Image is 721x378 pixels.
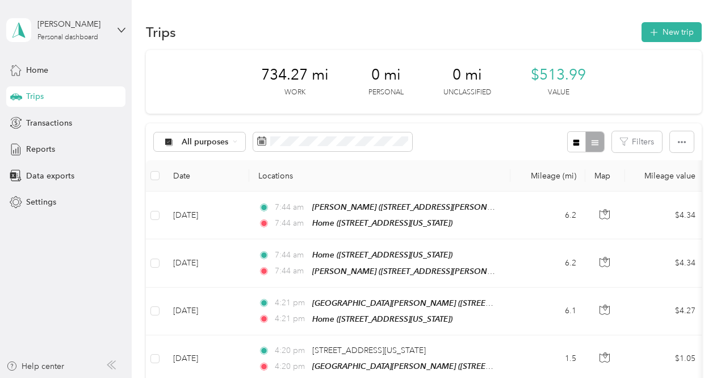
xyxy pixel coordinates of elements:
[548,88,569,98] p: Value
[284,88,305,98] p: Work
[612,131,662,152] button: Filters
[275,360,307,373] span: 4:20 pm
[164,288,249,335] td: [DATE]
[510,160,585,192] th: Mileage (mi)
[26,196,56,208] span: Settings
[26,117,72,129] span: Transactions
[164,239,249,287] td: [DATE]
[275,217,307,230] span: 7:44 am
[275,265,307,277] span: 7:44 am
[164,160,249,192] th: Date
[312,298,574,308] span: [GEOGRAPHIC_DATA][PERSON_NAME] ([STREET_ADDRESS][US_STATE])
[37,18,108,30] div: [PERSON_NAME]
[452,66,482,84] span: 0 mi
[164,192,249,239] td: [DATE]
[657,314,721,378] iframe: Everlance-gr Chat Button Frame
[625,160,705,192] th: Mileage value
[275,297,307,309] span: 4:21 pm
[275,249,307,261] span: 7:44 am
[275,201,307,214] span: 7:44 am
[510,192,585,239] td: 6.2
[312,218,452,227] span: Home ([STREET_ADDRESS][US_STATE])
[312,314,452,323] span: Home ([STREET_ADDRESS][US_STATE])
[182,138,229,146] span: All purposes
[510,288,585,335] td: 6.1
[531,66,586,84] span: $513.99
[625,192,705,239] td: $4.34
[26,170,74,182] span: Data exports
[37,34,98,41] div: Personal dashboard
[510,239,585,287] td: 6.2
[642,22,702,42] button: New trip
[312,362,574,371] span: [GEOGRAPHIC_DATA][PERSON_NAME] ([STREET_ADDRESS][US_STATE])
[312,250,452,259] span: Home ([STREET_ADDRESS][US_STATE])
[371,66,401,84] span: 0 mi
[275,344,307,357] span: 4:20 pm
[312,202,559,212] span: [PERSON_NAME] ([STREET_ADDRESS][PERSON_NAME][US_STATE])
[6,360,64,372] button: Help center
[261,66,329,84] span: 734.27 mi
[312,346,426,355] span: [STREET_ADDRESS][US_STATE]
[26,64,48,76] span: Home
[26,90,44,102] span: Trips
[249,160,510,192] th: Locations
[625,239,705,287] td: $4.34
[275,313,307,325] span: 4:21 pm
[312,267,559,276] span: [PERSON_NAME] ([STREET_ADDRESS][PERSON_NAME][US_STATE])
[146,26,176,38] h1: Trips
[625,288,705,335] td: $4.27
[443,88,491,98] p: Unclassified
[368,88,404,98] p: Personal
[585,160,625,192] th: Map
[26,143,55,155] span: Reports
